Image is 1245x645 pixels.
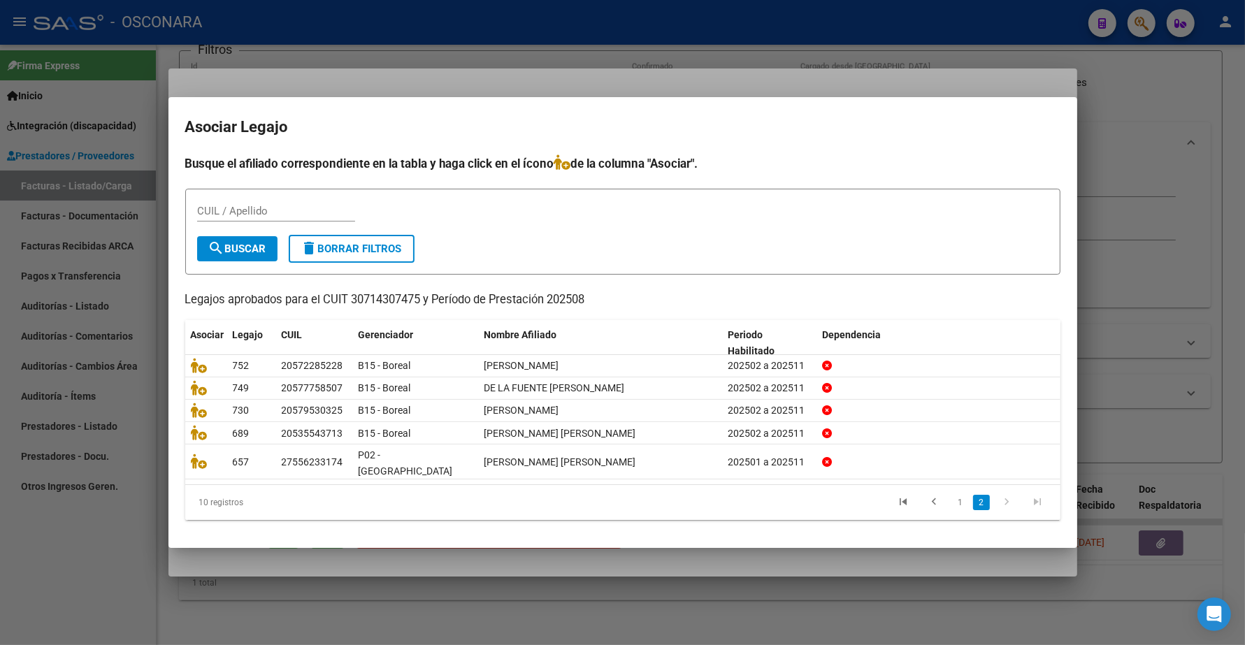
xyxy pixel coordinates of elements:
span: Gerenciador [359,329,414,340]
a: 2 [973,495,990,510]
span: Nombre Afiliado [484,329,557,340]
span: Asociar [191,329,224,340]
span: B15 - Boreal [359,428,411,439]
a: go to last page [1025,495,1051,510]
span: Borrar Filtros [301,242,402,255]
span: 752 [233,360,250,371]
span: B15 - Boreal [359,382,411,393]
datatable-header-cell: Periodo Habilitado [722,320,816,366]
div: 202502 a 202511 [728,358,811,374]
a: 1 [952,495,969,510]
div: 20535543713 [282,426,343,442]
span: P02 - [GEOGRAPHIC_DATA] [359,449,453,477]
div: 20577758507 [282,380,343,396]
span: 657 [233,456,250,468]
div: Open Intercom Messenger [1197,597,1231,631]
span: GUARDIA MERCAU ALAN [484,360,559,371]
h4: Busque el afiliado correspondiente en la tabla y haga click en el ícono de la columna "Asociar". [185,154,1060,173]
div: 20579530325 [282,403,343,419]
button: Borrar Filtros [289,235,415,263]
span: B15 - Boreal [359,360,411,371]
mat-icon: search [208,240,225,256]
span: RIVERO GONZALEZ AINARA SELENE [484,456,636,468]
a: go to first page [891,495,917,510]
datatable-header-cell: CUIL [276,320,353,366]
h2: Asociar Legajo [185,114,1060,140]
datatable-header-cell: Nombre Afiliado [479,320,723,366]
div: 202502 a 202511 [728,426,811,442]
span: CUIL [282,329,303,340]
datatable-header-cell: Legajo [227,320,276,366]
span: Dependencia [822,329,881,340]
div: 202502 a 202511 [728,403,811,419]
span: RODRIGUEZ HEREDIA FELIPE [484,405,559,416]
div: 20572285228 [282,358,343,374]
datatable-header-cell: Asociar [185,320,227,366]
a: go to next page [994,495,1021,510]
button: Buscar [197,236,278,261]
datatable-header-cell: Dependencia [816,320,1060,366]
span: Periodo Habilitado [728,329,775,356]
span: B15 - Boreal [359,405,411,416]
span: TELLO CASTRO BENJAMIN LAUTARO [484,428,636,439]
div: 27556233174 [282,454,343,470]
li: page 1 [950,491,971,514]
span: Legajo [233,329,264,340]
li: page 2 [971,491,992,514]
span: 749 [233,382,250,393]
a: go to previous page [921,495,948,510]
div: 202502 a 202511 [728,380,811,396]
span: 730 [233,405,250,416]
div: 202501 a 202511 [728,454,811,470]
span: 689 [233,428,250,439]
datatable-header-cell: Gerenciador [353,320,479,366]
p: Legajos aprobados para el CUIT 30714307475 y Período de Prestación 202508 [185,291,1060,309]
div: 10 registros [185,485,358,520]
span: Buscar [208,242,266,255]
mat-icon: delete [301,240,318,256]
span: DE LA FUENTE MOLINA BASTIAN SANTINO [484,382,625,393]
